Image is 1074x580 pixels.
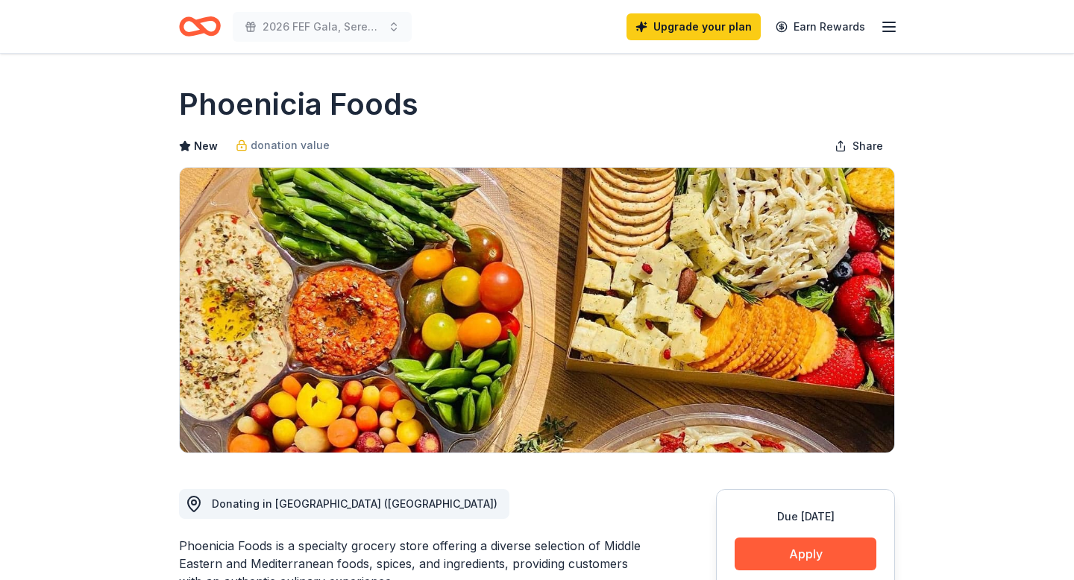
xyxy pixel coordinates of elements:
button: Share [823,131,895,161]
span: Share [852,137,883,155]
a: donation value [236,136,330,154]
span: Donating in [GEOGRAPHIC_DATA] ([GEOGRAPHIC_DATA]) [212,497,497,510]
button: 2026 FEF Gala, Serendipity: A Sweet Escape [233,12,412,42]
span: donation value [251,136,330,154]
button: Apply [735,538,876,570]
div: Due [DATE] [735,508,876,526]
a: Home [179,9,221,44]
span: 2026 FEF Gala, Serendipity: A Sweet Escape [263,18,382,36]
span: New [194,137,218,155]
img: Image for Phoenicia Foods [180,168,894,453]
a: Earn Rewards [767,13,874,40]
a: Upgrade your plan [626,13,761,40]
h1: Phoenicia Foods [179,83,418,125]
